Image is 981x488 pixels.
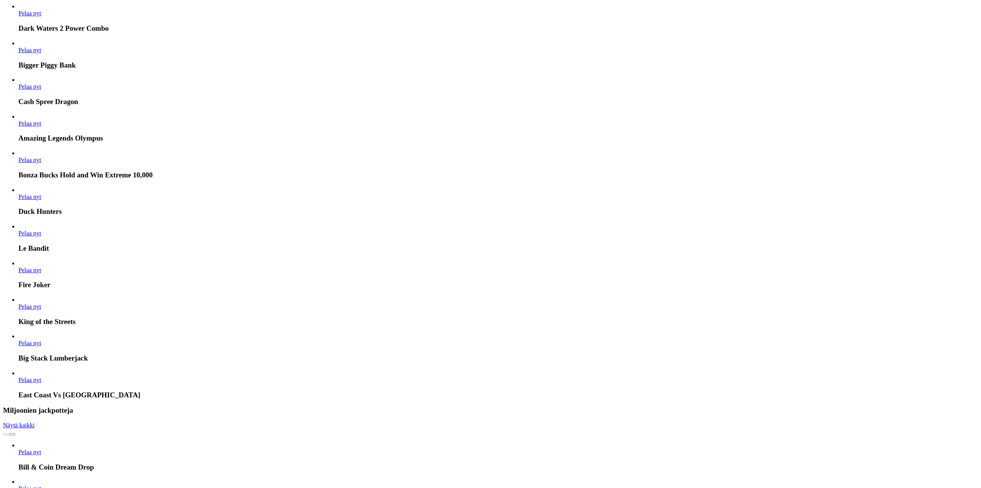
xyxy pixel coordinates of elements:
[18,171,978,179] h3: Bonza Bucks Hold and Win Extreme 10,000
[18,194,41,200] a: Duck Hunters
[18,303,41,310] span: Pelaa nyt
[18,463,978,471] h3: Bill & Coin Dream Drop
[18,340,41,346] a: Big Stack Lumberjack
[9,433,15,435] button: next slide
[3,433,9,435] button: prev slide
[18,3,978,33] article: Dark Waters 2 Power Combo
[18,10,41,17] a: Dark Waters 2 Power Combo
[18,354,978,362] h3: Big Stack Lumberjack
[3,406,978,415] h3: Miljoonien jackpotteja
[18,449,41,455] span: Pelaa nyt
[18,318,978,326] h3: King of the Streets
[18,377,41,383] a: East Coast Vs West Coast
[18,76,978,106] article: Cash Spree Dragon
[18,260,978,289] article: Fire Joker
[18,207,978,216] h3: Duck Hunters
[18,10,41,17] span: Pelaa nyt
[18,340,41,346] span: Pelaa nyt
[18,83,41,90] a: Cash Spree Dragon
[18,296,978,326] article: King of the Streets
[18,157,41,163] span: Pelaa nyt
[18,391,978,399] h3: East Coast Vs [GEOGRAPHIC_DATA]
[18,113,978,143] article: Amazing Legends Olympus
[18,120,41,127] a: Amazing Legends Olympus
[18,377,41,383] span: Pelaa nyt
[18,230,41,237] span: Pelaa nyt
[18,83,41,90] span: Pelaa nyt
[18,134,978,142] h3: Amazing Legends Olympus
[18,150,978,179] article: Bonza Bucks Hold and Win Extreme 10,000
[18,24,978,33] h3: Dark Waters 2 Power Combo
[18,303,41,310] a: King of the Streets
[18,98,978,106] h3: Cash Spree Dragon
[18,244,978,253] h3: Le Bandit
[18,442,978,471] article: Bill & Coin Dream Drop
[18,120,41,127] span: Pelaa nyt
[18,194,41,200] span: Pelaa nyt
[18,333,978,362] article: Big Stack Lumberjack
[18,449,41,455] a: Bill & Coin Dream Drop
[18,47,41,53] a: Bigger Piggy Bank
[18,223,978,253] article: Le Bandit
[18,267,41,273] a: Fire Joker
[18,267,41,273] span: Pelaa nyt
[18,61,978,69] h3: Bigger Piggy Bank
[18,40,978,69] article: Bigger Piggy Bank
[18,157,41,163] a: Bonza Bucks Hold and Win Extreme 10,000
[18,187,978,216] article: Duck Hunters
[3,422,35,428] a: Näytä kaikki
[18,47,41,53] span: Pelaa nyt
[18,370,978,399] article: East Coast Vs West Coast
[18,230,41,237] a: Le Bandit
[18,281,978,289] h3: Fire Joker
